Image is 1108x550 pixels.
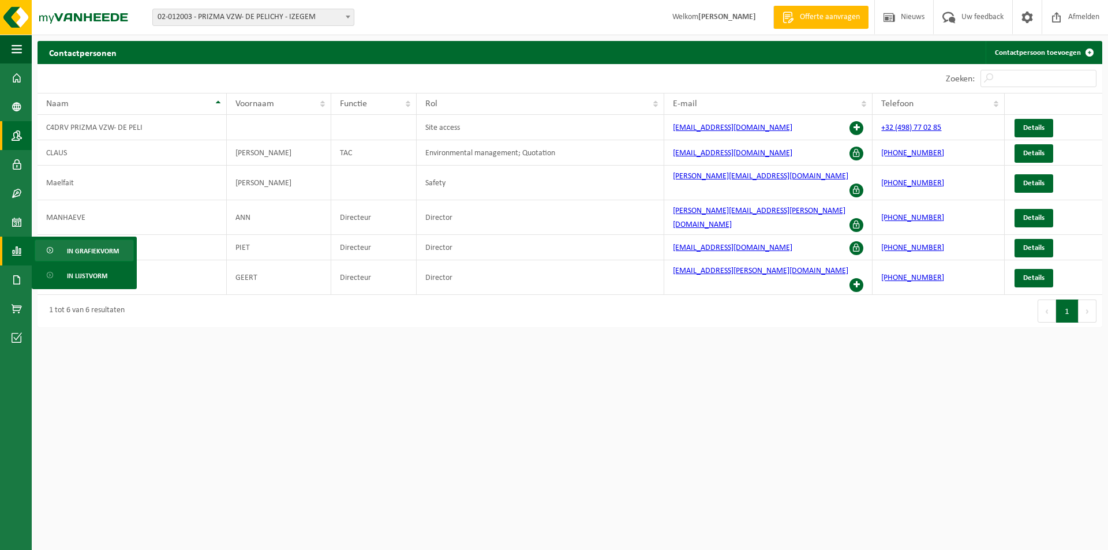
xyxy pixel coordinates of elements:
[38,166,227,200] td: Maelfait
[153,9,354,25] span: 02-012003 - PRIZMA VZW- DE PELICHY - IZEGEM
[417,166,664,200] td: Safety
[38,115,227,140] td: C4DRV PRIZMA VZW- DE PELI
[35,240,134,261] a: In grafiekvorm
[67,240,119,262] span: In grafiekvorm
[698,13,756,21] strong: [PERSON_NAME]
[773,6,869,29] a: Offerte aanvragen
[1023,179,1045,187] span: Details
[986,41,1101,64] a: Contactpersoon toevoegen
[1023,149,1045,157] span: Details
[1023,274,1045,282] span: Details
[35,264,134,286] a: In lijstvorm
[673,99,697,108] span: E-mail
[673,149,792,158] a: [EMAIL_ADDRESS][DOMAIN_NAME]
[38,41,128,63] h2: Contactpersonen
[946,74,975,84] label: Zoeken:
[67,265,107,287] span: In lijstvorm
[331,200,417,235] td: Directeur
[1023,214,1045,222] span: Details
[881,149,944,158] a: [PHONE_NUMBER]
[881,99,914,108] span: Telefoon
[417,140,664,166] td: Environmental management; Quotation
[417,235,664,260] td: Director
[417,200,664,235] td: Director
[331,140,417,166] td: TAC
[227,260,331,295] td: GEERT
[38,235,227,260] td: PIETERS
[1015,144,1053,163] a: Details
[152,9,354,26] span: 02-012003 - PRIZMA VZW- DE PELICHY - IZEGEM
[673,244,792,252] a: [EMAIL_ADDRESS][DOMAIN_NAME]
[673,124,792,132] a: [EMAIL_ADDRESS][DOMAIN_NAME]
[227,235,331,260] td: PIET
[417,260,664,295] td: Director
[673,172,848,181] a: [PERSON_NAME][EMAIL_ADDRESS][DOMAIN_NAME]
[881,244,944,252] a: [PHONE_NUMBER]
[38,140,227,166] td: CLAUS
[417,115,664,140] td: Site access
[881,124,941,132] a: +32 (498) 77 02 85
[331,260,417,295] td: Directeur
[425,99,437,108] span: Rol
[673,267,848,275] a: [EMAIL_ADDRESS][PERSON_NAME][DOMAIN_NAME]
[1015,209,1053,227] a: Details
[331,235,417,260] td: Directeur
[340,99,367,108] span: Functie
[227,166,331,200] td: [PERSON_NAME]
[881,179,944,188] a: [PHONE_NUMBER]
[1023,124,1045,132] span: Details
[43,301,125,321] div: 1 tot 6 van 6 resultaten
[1015,239,1053,257] a: Details
[1056,300,1079,323] button: 1
[1079,300,1096,323] button: Next
[235,99,274,108] span: Voornaam
[673,207,845,229] a: [PERSON_NAME][EMAIL_ADDRESS][PERSON_NAME][DOMAIN_NAME]
[1023,244,1045,252] span: Details
[1015,174,1053,193] a: Details
[797,12,863,23] span: Offerte aanvragen
[1015,119,1053,137] a: Details
[881,274,944,282] a: [PHONE_NUMBER]
[1015,269,1053,287] a: Details
[227,140,331,166] td: [PERSON_NAME]
[46,99,69,108] span: Naam
[1038,300,1056,323] button: Previous
[881,214,944,222] a: [PHONE_NUMBER]
[227,200,331,235] td: ANN
[38,200,227,235] td: MANHAEVE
